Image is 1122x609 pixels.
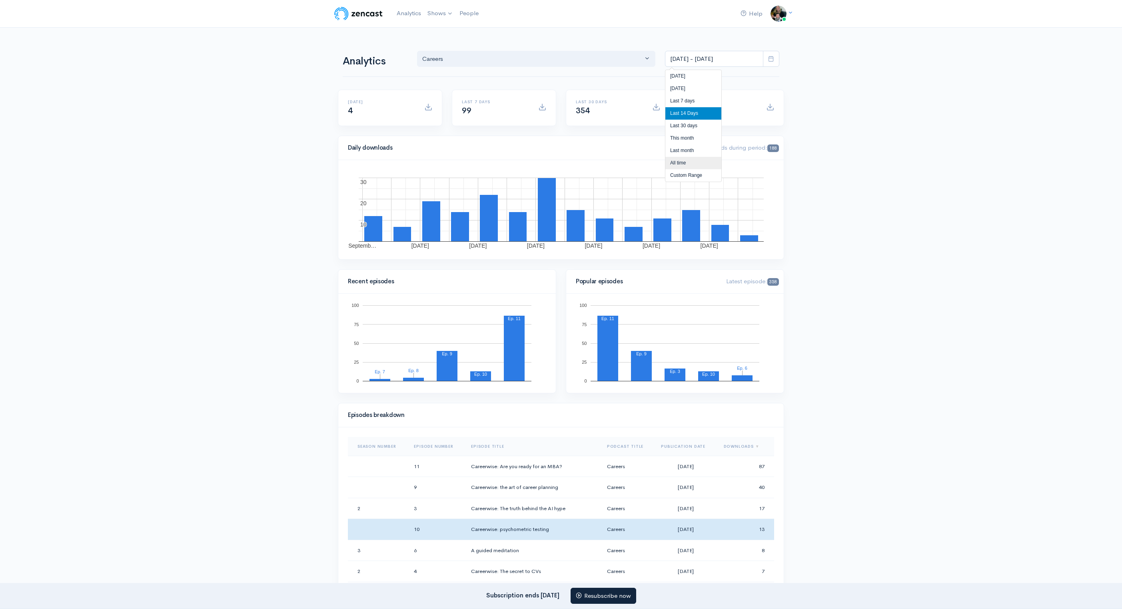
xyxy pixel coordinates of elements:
[576,303,774,383] svg: A chart.
[348,437,407,456] th: Sort column
[465,540,601,561] td: A guided meditation
[508,316,521,321] text: Ep. 11
[601,316,614,321] text: Ep. 11
[417,51,655,67] button: Careers
[579,303,587,308] text: 100
[465,477,601,498] td: Careerwise: the art of career planning
[717,437,774,456] th: Sort column
[601,498,655,519] td: Careers
[767,278,779,286] span: 358
[462,100,529,104] h6: Last 7 days
[696,144,779,151] span: Downloads during period:
[665,157,721,169] li: All time
[665,169,721,182] li: Custom Range
[576,278,717,285] h4: Popular episodes
[360,200,367,206] text: 20
[348,540,407,561] td: 3
[655,437,717,456] th: Sort column
[601,519,655,540] td: Careers
[348,303,546,383] svg: A chart.
[360,221,367,228] text: 10
[601,561,655,582] td: Careers
[407,519,465,540] td: 10
[655,498,717,519] td: [DATE]
[456,5,482,22] a: People
[726,277,779,285] span: Latest episode:
[407,582,465,603] td: 5
[354,341,359,346] text: 50
[643,242,660,249] text: [DATE]
[702,372,715,377] text: Ep. 10
[465,456,601,477] td: Careerwise: Are you ready for an MBA?
[407,477,465,498] td: 9
[407,498,465,519] td: 3
[348,278,541,285] h4: Recent episodes
[717,540,774,561] td: 8
[737,5,766,22] a: Help
[737,366,747,371] text: Ep. 6
[527,242,545,249] text: [DATE]
[462,106,471,116] span: 99
[717,519,774,540] td: 13
[655,582,717,603] td: [DATE]
[469,242,487,249] text: [DATE]
[665,107,721,120] li: Last 14 Days
[655,519,717,540] td: [DATE]
[407,456,465,477] td: 11
[665,95,721,107] li: Last 7 days
[701,242,718,249] text: [DATE]
[424,5,456,22] a: Shows
[767,144,779,152] span: 188
[486,591,559,599] strong: Subscription ends [DATE]
[582,341,587,346] text: 50
[655,540,717,561] td: [DATE]
[348,582,407,603] td: 2
[717,498,774,519] td: 17
[408,368,419,373] text: Ep. 8
[665,144,721,157] li: Last month
[665,120,721,132] li: Last 30 days
[665,70,721,82] li: [DATE]
[348,170,774,250] div: A chart.
[465,437,601,456] th: Sort column
[407,540,465,561] td: 6
[442,351,452,356] text: Ep. 9
[348,561,407,582] td: 2
[348,412,769,419] h4: Episodes breakdown
[354,322,359,327] text: 75
[636,351,647,356] text: Ep. 9
[571,588,636,604] a: Resubscribe now
[407,561,465,582] td: 4
[465,519,601,540] td: Careerwise: psychometric testing
[348,106,353,116] span: 4
[333,6,384,22] img: ZenCast Logo
[584,379,587,383] text: 0
[354,360,359,365] text: 25
[601,456,655,477] td: Careers
[576,106,590,116] span: 354
[601,540,655,561] td: Careers
[348,498,407,519] td: 2
[665,132,721,144] li: This month
[465,498,601,519] td: Careerwise: The truth behind the AI hype
[655,477,717,498] td: [DATE]
[582,360,587,365] text: 25
[422,54,643,64] div: Careers
[665,82,721,95] li: [DATE]
[582,322,587,327] text: 75
[601,477,655,498] td: Careers
[576,100,643,104] h6: Last 30 days
[407,437,465,456] th: Sort column
[601,437,655,456] th: Sort column
[375,369,385,374] text: Ep. 7
[717,582,774,603] td: 6
[771,6,787,22] img: ...
[465,561,601,582] td: Careerwise: The secret to CVs
[670,369,680,374] text: Ep. 3
[655,561,717,582] td: [DATE]
[585,242,602,249] text: [DATE]
[665,51,763,67] input: analytics date range selector
[343,56,407,67] h1: Analytics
